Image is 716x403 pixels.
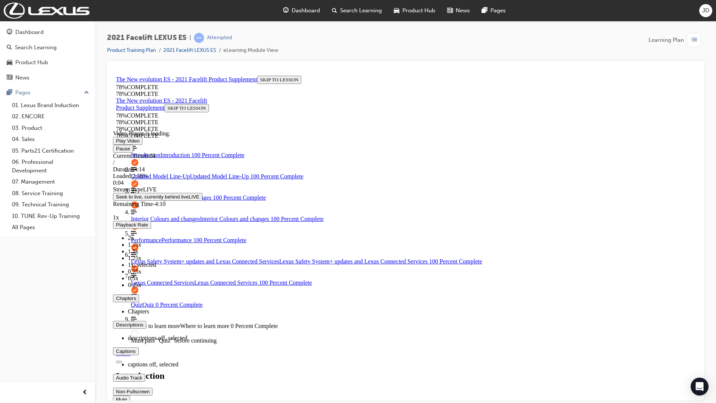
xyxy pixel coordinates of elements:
[15,28,44,37] div: Dashboard
[207,34,232,41] div: Attempted
[3,71,92,85] a: News
[9,188,92,199] a: 08. Service Training
[283,6,289,15] span: guage-icon
[9,199,92,210] a: 09. Technical Training
[456,6,470,15] span: News
[649,33,704,47] button: Learning Plan
[3,41,92,54] a: Search Learning
[9,222,92,233] a: All Pages
[3,24,92,86] button: DashboardSearch LearningProduct HubNews
[84,88,89,98] span: up-icon
[163,47,216,53] a: 2021 Facelift LEXUS ES
[15,74,29,82] div: News
[340,6,382,15] span: Search Learning
[649,36,684,44] span: Learning Plan
[4,3,89,19] img: Trak
[3,25,92,39] a: Dashboard
[3,56,92,69] a: Product Hub
[9,122,92,134] a: 03. Product
[15,43,57,52] div: Search Learning
[476,3,512,18] a: pages-iconPages
[482,6,487,15] span: pages-icon
[332,6,337,15] span: search-icon
[3,86,92,100] button: Pages
[9,111,92,122] a: 02. ENCORE
[7,75,12,81] span: news-icon
[277,3,326,18] a: guage-iconDashboard
[441,3,476,18] a: news-iconNews
[394,6,399,15] span: car-icon
[447,6,453,15] span: news-icon
[702,6,709,15] span: JD
[223,46,278,55] li: eLearning Module View
[7,90,12,96] span: pages-icon
[189,34,191,42] span: |
[402,6,435,15] span: Product Hub
[15,88,31,97] div: Pages
[9,176,92,188] a: 07. Management
[292,6,320,15] span: Dashboard
[9,156,92,176] a: 06. Professional Development
[691,378,709,396] div: Open Intercom Messenger
[326,3,388,18] a: search-iconSearch Learning
[15,58,48,67] div: Product Hub
[9,100,92,111] a: 01. Lexus Brand Induction
[7,29,12,36] span: guage-icon
[107,47,156,53] a: Product Training Plan
[9,145,92,157] a: 05. Parts21 Certification
[388,3,441,18] a: car-iconProduct Hub
[9,134,92,145] a: 04. Sales
[490,6,506,15] span: Pages
[699,4,712,17] button: JD
[107,34,186,42] span: 2021 Facelift LEXUS ES
[9,210,92,222] a: 10. TUNE Rev-Up Training
[691,35,697,45] span: list-icon
[7,59,12,66] span: car-icon
[82,388,88,397] span: prev-icon
[194,33,204,43] span: learningRecordVerb_ATTEMPT-icon
[7,44,12,51] span: search-icon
